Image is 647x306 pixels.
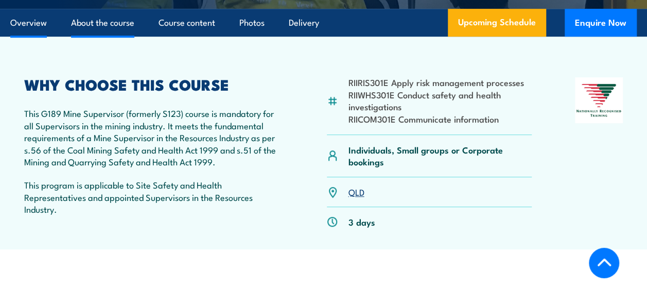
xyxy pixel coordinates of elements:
a: Photos [239,9,265,37]
p: Individuals, Small groups or Corporate bookings [348,144,531,168]
li: RIICOM301E Communicate information [348,113,531,125]
a: Upcoming Schedule [448,9,546,37]
p: This G189 Mine Supervisor (formerly S123) course is mandatory for all Supervisors in the mining i... [24,107,284,167]
img: Nationally Recognised Training logo. [575,77,623,123]
li: RIIWHS301E Conduct safety and health investigations [348,89,531,113]
a: Delivery [289,9,319,37]
p: 3 days [348,216,375,228]
li: RIIRIS301E Apply risk management processes [348,76,531,88]
a: Course content [159,9,215,37]
a: QLD [348,185,364,198]
button: Enquire Now [565,9,637,37]
a: Overview [10,9,47,37]
p: This program is applicable to Site Safety and Health Representatives and appointed Supervisors in... [24,179,284,215]
h2: WHY CHOOSE THIS COURSE [24,77,284,91]
a: About the course [71,9,134,37]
